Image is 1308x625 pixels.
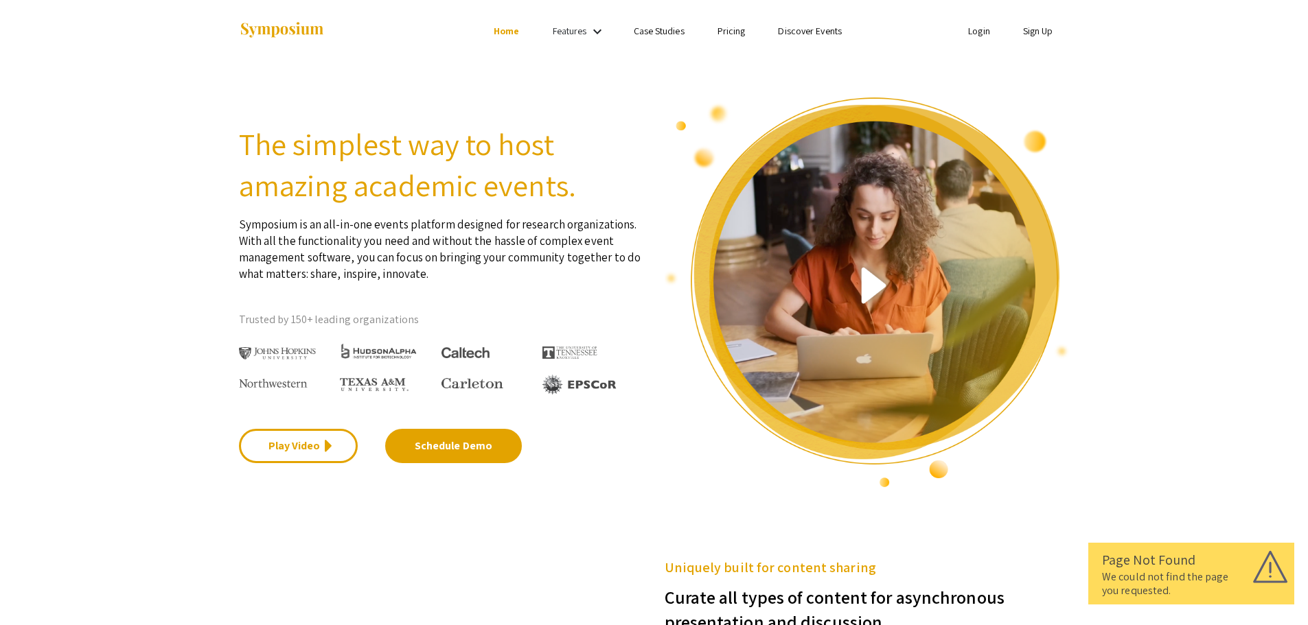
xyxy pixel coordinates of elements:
h2: The simplest way to host amazing academic events. [239,123,644,206]
a: Pricing [718,25,746,37]
img: Texas A&M University [340,378,409,392]
p: Symposium is an all-in-one events platform designed for research organizations. With all the func... [239,206,644,282]
img: Symposium by ForagerOne [239,21,325,40]
img: The University of Tennessee [542,346,597,359]
img: video overview of Symposium [665,96,1070,488]
a: Features [553,25,587,37]
a: Login [968,25,990,37]
img: EPSCOR [542,375,618,394]
a: Case Studies [634,25,685,37]
p: Trusted by 150+ leading organizations [239,309,644,330]
a: Schedule Demo [385,429,522,463]
a: Sign Up [1023,25,1053,37]
div: Page Not Found [1102,550,1281,570]
div: We could not find the page you requested. [1102,570,1281,598]
a: Home [494,25,519,37]
h5: Uniquely built for content sharing [665,557,1070,578]
img: Northwestern [239,379,308,387]
a: Play Video [239,429,358,463]
img: Johns Hopkins University [239,347,317,360]
img: HudsonAlpha [340,343,417,359]
img: Caltech [441,347,490,359]
img: Carleton [441,378,503,389]
a: Discover Events [778,25,842,37]
mat-icon: Expand Features list [589,23,606,40]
